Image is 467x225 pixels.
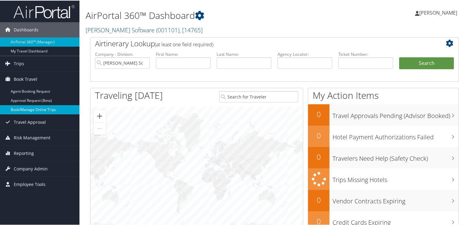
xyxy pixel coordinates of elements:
[155,41,213,47] span: (at least one field required)
[308,125,458,146] a: 0Hotel Payment Authorizations Failed
[308,189,458,211] a: 0Vendor Contracts Expiring
[217,51,271,57] label: Last Name:
[308,109,329,119] h2: 0
[308,168,458,189] a: Trips Missing Hotels
[14,176,46,191] span: Employee Tools
[94,122,106,134] button: Zoom out
[308,130,329,140] h2: 0
[219,91,299,102] input: Search for Traveler
[278,51,332,57] label: Agency Locator:
[399,57,454,69] button: Search
[415,3,463,21] a: [PERSON_NAME]
[179,25,203,34] span: , [ 14765 ]
[94,109,106,122] button: Zoom in
[14,114,46,129] span: Travel Approval
[156,51,211,57] label: First Name:
[14,161,48,176] span: Company Admin
[14,145,34,160] span: Reporting
[86,9,337,21] h1: AirPortal 360™ Dashboard
[308,151,329,162] h2: 0
[333,151,458,162] h3: Travelers Need Help (Safety Check)
[14,22,39,37] span: Dashboards
[86,25,203,34] a: [PERSON_NAME] Software
[156,25,179,34] span: ( 001101 )
[308,194,329,205] h2: 0
[95,51,150,57] label: Company - Division:
[14,55,24,71] span: Trips
[13,4,75,18] img: airportal-logo.png
[333,108,458,120] h3: Travel Approvals Pending (Advisor Booked)
[95,38,423,48] h2: Airtinerary Lookup
[14,130,50,145] span: Risk Management
[308,104,458,125] a: 0Travel Approvals Pending (Advisor Booked)
[95,88,163,101] h1: Traveling [DATE]
[333,129,458,141] h3: Hotel Payment Authorizations Failed
[338,51,393,57] label: Ticket Number:
[308,88,458,101] h1: My Action Items
[14,71,37,86] span: Book Travel
[333,172,458,184] h3: Trips Missing Hotels
[333,193,458,205] h3: Vendor Contracts Expiring
[419,9,457,16] span: [PERSON_NAME]
[308,146,458,168] a: 0Travelers Need Help (Safety Check)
